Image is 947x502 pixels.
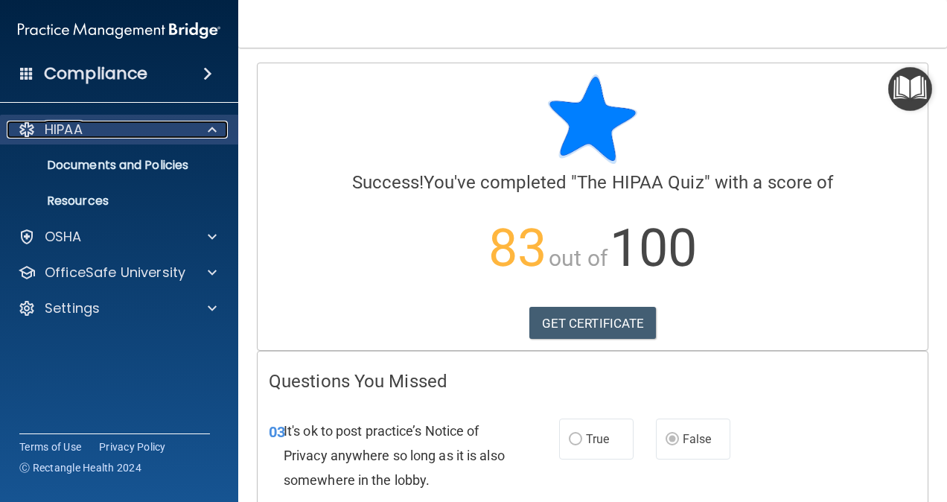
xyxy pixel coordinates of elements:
span: It's ok to post practice’s Notice of Privacy anywhere so long as it is also somewhere in the lobby. [284,423,505,488]
span: 100 [610,217,697,279]
a: Settings [18,299,217,317]
img: PMB logo [18,16,220,45]
span: Success! [352,172,424,193]
input: True [569,434,582,445]
span: Ⓒ Rectangle Health 2024 [19,460,141,475]
a: GET CERTIFICATE [529,307,657,340]
p: Resources [10,194,213,209]
span: The HIPAA Quiz [577,172,704,193]
h4: You've completed " " with a score of [269,173,916,192]
a: OfficeSafe University [18,264,217,282]
h4: Questions You Missed [269,372,916,391]
span: 83 [488,217,546,279]
span: False [683,432,712,446]
p: OfficeSafe University [45,264,185,282]
span: out of [549,245,608,271]
button: Open Resource Center [888,67,932,111]
a: OSHA [18,228,217,246]
img: blue-star-rounded.9d042014.png [548,74,637,164]
h4: Compliance [44,63,147,84]
p: HIPAA [45,121,83,139]
a: Terms of Use [19,439,81,454]
input: False [666,434,679,445]
p: Settings [45,299,100,317]
p: OSHA [45,228,82,246]
a: Privacy Policy [99,439,166,454]
a: HIPAA [18,121,217,139]
span: True [586,432,609,446]
p: Documents and Policies [10,158,213,173]
span: 03 [269,423,285,441]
